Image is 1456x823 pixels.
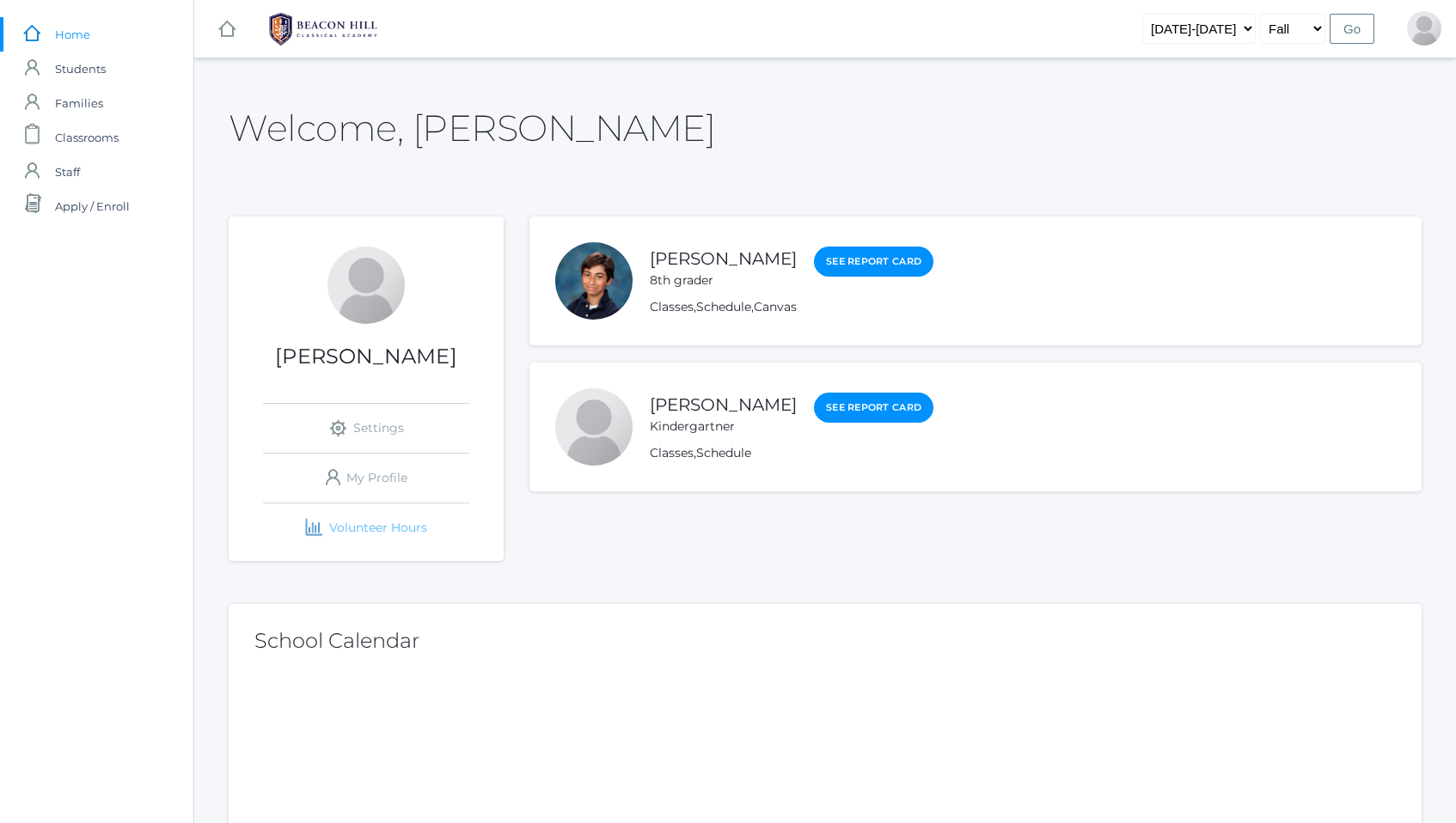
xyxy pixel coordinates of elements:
[650,394,797,415] a: [PERSON_NAME]
[696,445,751,460] a: Schedule
[814,393,933,423] a: See Report Card
[650,445,694,460] a: Classes
[555,242,633,320] div: Andrew Dishchekenian
[254,630,1396,652] h2: School Calendar
[55,52,106,86] span: Students
[650,271,797,290] div: 8th grader
[650,444,933,462] div: ,
[1330,14,1374,44] input: Go
[650,299,694,314] a: Classes
[263,503,469,552] a: Volunteer Hours
[555,388,633,466] div: Nathan Dishchekenian
[650,248,797,269] a: [PERSON_NAME]
[229,108,715,148] h2: Welcome, [PERSON_NAME]
[696,299,751,314] a: Schedule
[259,8,388,51] img: 1_BHCALogos-05.png
[650,298,933,316] div: , ,
[814,247,933,277] a: See Report Card
[263,404,469,453] a: Settings
[55,155,80,189] span: Staff
[650,418,797,436] div: Kindergartner
[55,120,119,155] span: Classrooms
[55,189,130,223] span: Apply / Enroll
[263,454,469,503] a: My Profile
[1407,11,1441,46] div: Peter Dishchekenian
[55,86,103,120] span: Families
[327,247,405,324] div: Peter Dishchekenian
[754,299,797,314] a: Canvas
[229,345,504,368] h1: [PERSON_NAME]
[55,17,90,52] span: Home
